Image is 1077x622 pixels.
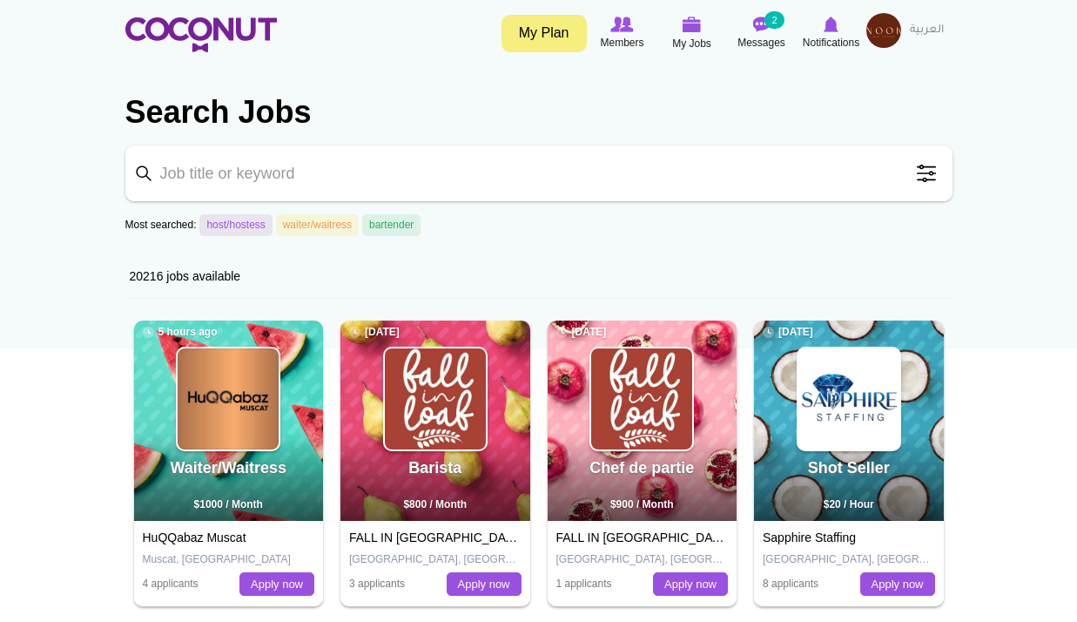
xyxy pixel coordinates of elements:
[803,34,859,51] span: Notifications
[143,552,315,567] p: Muscat, [GEOGRAPHIC_DATA]
[808,459,890,477] a: Shot Seller
[556,578,612,590] span: 1 applicants
[501,15,587,52] a: My Plan
[610,17,633,32] img: Browse Members
[199,214,272,236] a: host/hostess
[672,35,711,52] span: My Jobs
[727,13,797,53] a: Messages Messages 2
[763,578,818,590] span: 8 applicants
[362,214,421,236] a: bartender
[125,218,197,233] label: Most searched:
[194,498,263,510] span: $1000 / Month
[763,325,813,340] span: [DATE]
[447,572,522,597] a: Apply now
[763,531,856,544] a: Sapphire Staffing
[737,34,785,51] span: Messages
[610,498,674,510] span: $900 / Month
[556,325,607,340] span: [DATE]
[349,578,405,590] span: 3 applicants
[683,17,702,32] img: My Jobs
[753,17,771,32] img: Messages
[170,459,286,477] a: Waiter/Waitress
[143,325,218,340] span: 5 hours ago
[556,552,729,567] p: [GEOGRAPHIC_DATA], [GEOGRAPHIC_DATA]
[763,552,935,567] p: [GEOGRAPHIC_DATA], [GEOGRAPHIC_DATA]
[239,572,314,597] a: Apply now
[589,459,694,477] a: Chef de partie
[125,254,952,299] div: 20216 jobs available
[588,13,657,53] a: Browse Members Members
[860,572,935,597] a: Apply now
[901,13,952,48] a: العربية
[276,214,359,236] a: waiter/waitress
[824,17,838,32] img: Notifications
[403,498,467,510] span: $800 / Month
[556,531,730,544] a: FALL IN [GEOGRAPHIC_DATA]
[653,572,728,597] a: Apply now
[349,552,522,567] p: [GEOGRAPHIC_DATA], [GEOGRAPHIC_DATA]
[349,531,523,544] a: FALL IN [GEOGRAPHIC_DATA]
[600,34,643,51] span: Members
[764,11,784,29] small: 2
[125,17,277,52] img: Home
[143,578,199,590] span: 4 applicants
[125,145,952,201] input: Job title or keyword
[349,325,400,340] span: [DATE]
[657,13,727,54] a: My Jobs My Jobs
[824,498,874,510] span: $20 / Hour
[408,459,461,477] a: Barista
[797,13,866,53] a: Notifications Notifications
[125,91,952,133] h2: Search Jobs
[143,531,246,544] a: HuQQabaz Muscat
